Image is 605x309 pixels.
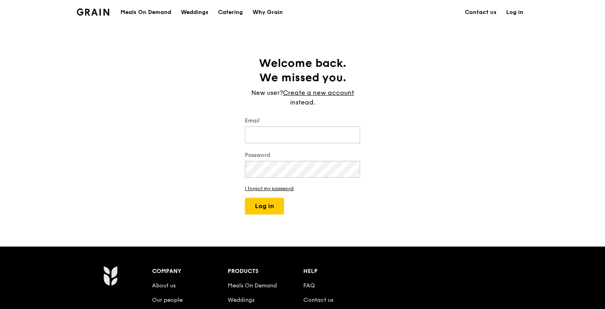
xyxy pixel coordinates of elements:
label: Password [245,151,360,159]
a: Contact us [460,0,501,24]
label: Email [245,117,360,125]
div: Why Grain [252,0,283,24]
a: FAQ [303,282,315,289]
a: Catering [213,0,248,24]
div: Weddings [181,0,208,24]
a: Why Grain [248,0,288,24]
div: Company [152,266,228,277]
a: Weddings [228,297,254,303]
a: Contact us [303,297,333,303]
button: Log in [245,198,284,215]
span: New user? [251,89,283,96]
div: Help [303,266,379,277]
div: Products [228,266,303,277]
a: Weddings [176,0,213,24]
a: Our people [152,297,182,303]
div: Meals On Demand [120,0,171,24]
a: Create a new account [283,88,354,98]
a: I forgot my password [245,186,360,191]
span: instead. [290,98,315,106]
img: Grain [103,266,117,286]
a: Log in [501,0,528,24]
a: About us [152,282,176,289]
h1: Welcome back. We missed you. [245,56,360,85]
a: Meals On Demand [228,282,277,289]
div: Catering [218,0,243,24]
img: Grain [77,8,109,16]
